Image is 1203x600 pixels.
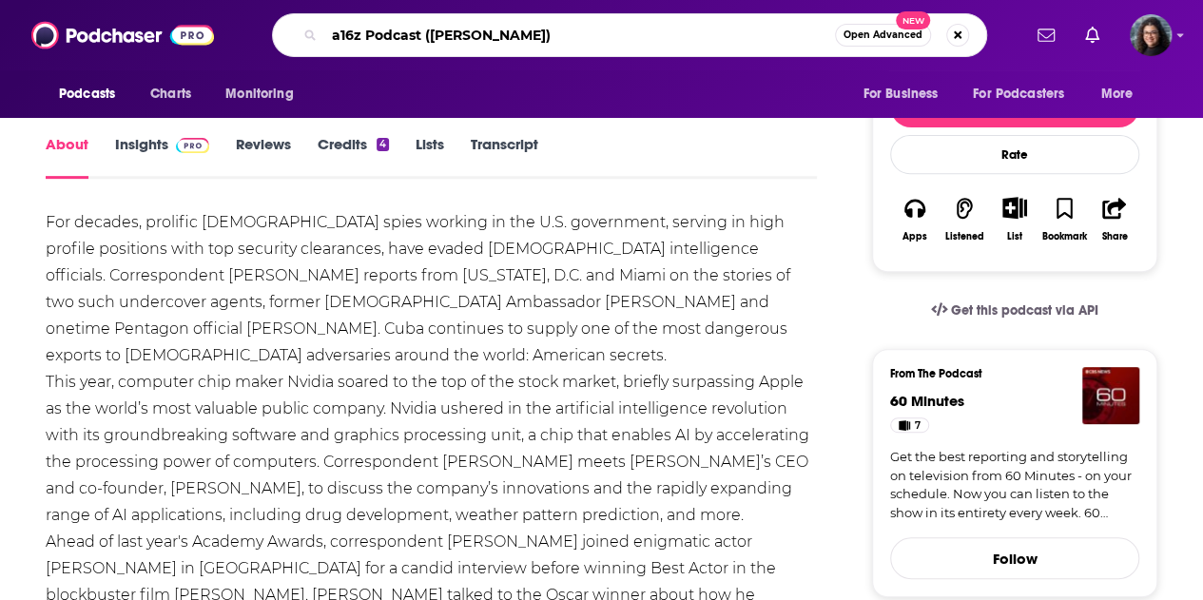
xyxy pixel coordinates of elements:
[138,76,203,112] a: Charts
[890,392,964,410] a: 60 Minutes
[902,231,927,242] div: Apps
[1130,14,1172,56] span: Logged in as SiobhanvanWyk
[1007,230,1022,242] div: List
[915,416,921,435] span: 7
[890,184,940,254] button: Apps
[324,20,835,50] input: Search podcasts, credits, & more...
[995,197,1034,218] button: Show More Button
[150,81,191,107] span: Charts
[945,231,984,242] div: Listened
[951,302,1098,319] span: Get this podcast via API
[940,184,989,254] button: Listened
[1030,19,1062,51] a: Show notifications dropdown
[1088,76,1157,112] button: open menu
[890,448,1139,522] a: Get the best reporting and storytelling on television from 60 Minutes - on your schedule. Now you...
[844,30,922,40] span: Open Advanced
[973,81,1064,107] span: For Podcasters
[1039,184,1089,254] button: Bookmark
[1101,231,1127,242] div: Share
[31,17,214,53] img: Podchaser - Follow, Share and Rate Podcasts
[1077,19,1107,51] a: Show notifications dropdown
[890,537,1139,579] button: Follow
[1130,14,1172,56] img: User Profile
[916,287,1114,334] a: Get this podcast via API
[890,135,1139,174] div: Rate
[471,135,538,179] a: Transcript
[1042,231,1087,242] div: Bookmark
[849,76,961,112] button: open menu
[318,135,389,179] a: Credits4
[863,81,938,107] span: For Business
[1101,81,1134,107] span: More
[236,135,291,179] a: Reviews
[46,135,88,179] a: About
[896,11,930,29] span: New
[990,184,1039,254] div: Show More ButtonList
[212,76,318,112] button: open menu
[225,81,293,107] span: Monitoring
[115,135,209,179] a: InsightsPodchaser Pro
[59,81,115,107] span: Podcasts
[890,367,1124,380] h3: From The Podcast
[890,417,929,433] a: 7
[1082,367,1139,424] img: 60 Minutes
[835,24,931,47] button: Open AdvancedNew
[46,76,140,112] button: open menu
[1090,184,1139,254] button: Share
[272,13,987,57] div: Search podcasts, credits, & more...
[416,135,444,179] a: Lists
[176,138,209,153] img: Podchaser Pro
[1130,14,1172,56] button: Show profile menu
[960,76,1092,112] button: open menu
[377,138,389,151] div: 4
